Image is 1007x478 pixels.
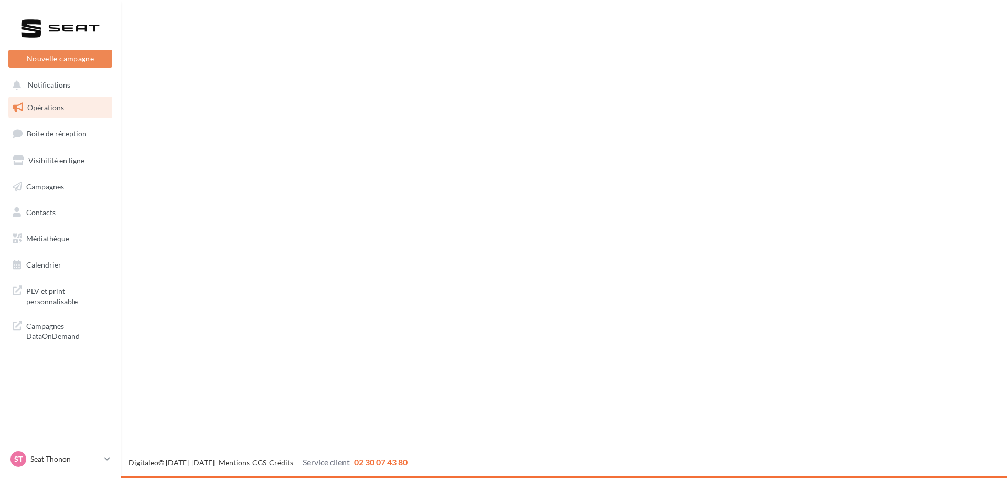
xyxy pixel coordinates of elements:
span: Notifications [28,81,70,90]
span: © [DATE]-[DATE] - - - [128,458,408,467]
a: Visibilité en ligne [6,150,114,172]
span: ST [14,454,23,464]
a: Contacts [6,201,114,224]
a: Mentions [219,458,250,467]
a: Boîte de réception [6,122,114,145]
span: 02 30 07 43 80 [354,457,408,467]
a: Opérations [6,97,114,119]
a: Médiathèque [6,228,114,250]
span: Calendrier [26,260,61,269]
span: Médiathèque [26,234,69,243]
a: CGS [252,458,266,467]
a: PLV et print personnalisable [6,280,114,311]
span: Campagnes [26,182,64,190]
button: Nouvelle campagne [8,50,112,68]
a: ST Seat Thonon [8,449,112,469]
span: Boîte de réception [27,129,87,138]
span: Opérations [27,103,64,112]
span: Contacts [26,208,56,217]
span: Service client [303,457,350,467]
a: Campagnes DataOnDemand [6,315,114,346]
span: PLV et print personnalisable [26,284,108,306]
span: Campagnes DataOnDemand [26,319,108,342]
span: Visibilité en ligne [28,156,84,165]
p: Seat Thonon [30,454,100,464]
a: Crédits [269,458,293,467]
a: Calendrier [6,254,114,276]
a: Campagnes [6,176,114,198]
a: Digitaleo [128,458,158,467]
